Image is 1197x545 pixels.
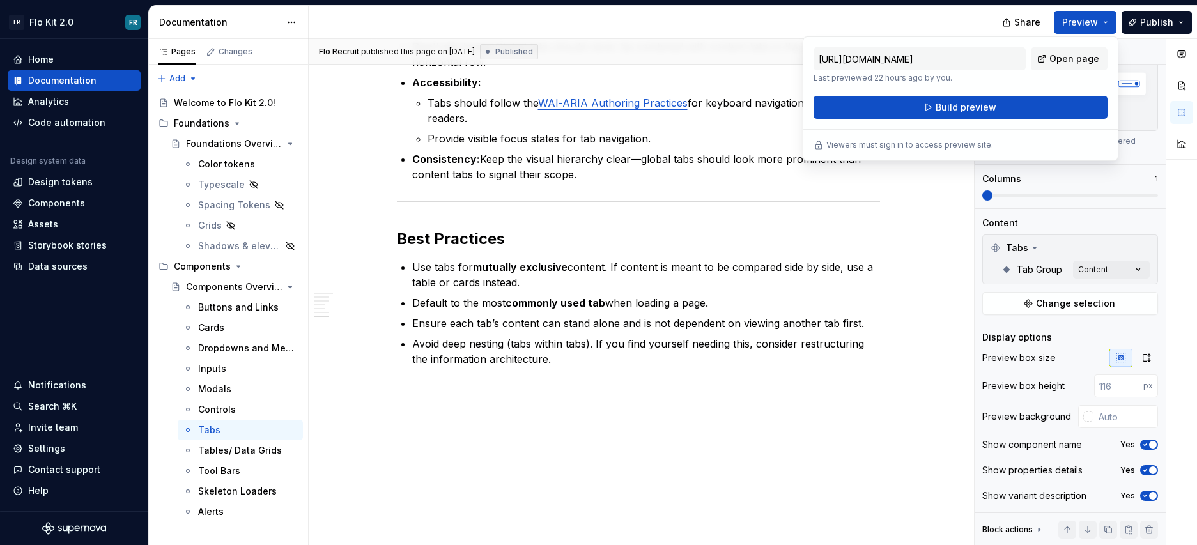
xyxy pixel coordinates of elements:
[495,47,533,57] span: Published
[198,178,245,191] div: Typescale
[473,261,568,273] strong: mutually exclusive
[178,174,303,195] a: Typescale
[1120,491,1135,501] label: Yes
[198,219,222,232] div: Grids
[178,318,303,338] a: Cards
[506,296,605,309] strong: commonly used tab
[178,297,303,318] a: Buttons and Links
[198,321,224,334] div: Cards
[166,277,303,297] a: Components Overview
[28,260,88,273] div: Data sources
[412,153,480,165] strong: Consistency:
[28,484,49,497] div: Help
[174,117,229,130] div: Foundations
[8,480,141,501] button: Help
[996,11,1049,34] button: Share
[198,383,231,395] div: Modals
[428,131,880,146] p: Provide visible focus states for tab navigation.
[3,8,146,36] button: FRFlo Kit 2.0FR
[178,154,303,174] a: Color tokens
[412,316,880,331] p: Ensure each tab’s content can stand alone and is not dependent on viewing another tab first.
[8,396,141,417] button: Search ⌘K
[1120,465,1135,475] label: Yes
[982,217,1018,229] div: Content
[8,375,141,395] button: Notifications
[28,95,69,108] div: Analytics
[982,525,1033,535] div: Block actions
[153,70,201,88] button: Add
[178,236,303,256] a: Shadows & elevations
[28,176,93,188] div: Design tokens
[153,113,303,134] div: Foundations
[8,112,141,133] a: Code automation
[129,17,137,27] div: FR
[985,238,1155,258] div: Tabs
[166,134,303,154] a: Foundations Overview
[8,256,141,277] a: Data sources
[1073,261,1150,279] button: Content
[198,342,295,355] div: Dropdowns and Menus
[198,485,277,498] div: Skeleton Loaders
[412,295,880,311] p: Default to the most when loading a page.
[8,70,141,91] a: Documentation
[198,464,240,477] div: Tool Bars
[412,76,481,89] strong: Accessibility:
[28,442,65,455] div: Settings
[28,74,97,87] div: Documentation
[1017,263,1062,276] span: Tab Group
[1031,47,1108,70] a: Open page
[10,156,86,166] div: Design system data
[28,218,58,231] div: Assets
[814,96,1108,119] button: Build preview
[198,158,255,171] div: Color tokens
[198,362,226,375] div: Inputs
[8,459,141,480] button: Contact support
[982,351,1056,364] div: Preview box size
[1122,11,1192,34] button: Publish
[28,239,107,252] div: Storybook stories
[28,463,100,476] div: Contact support
[158,47,196,57] div: Pages
[982,173,1021,185] div: Columns
[8,91,141,112] a: Analytics
[198,444,282,457] div: Tables/ Data Grids
[982,410,1071,423] div: Preview background
[1014,16,1040,29] span: Share
[826,140,993,150] p: Viewers must sign in to access preview site.
[9,15,24,30] div: FR
[412,259,880,290] p: Use tabs for content. If content is meant to be compared side by side, use a table or cards instead.
[1006,242,1028,254] span: Tabs
[198,301,279,314] div: Buttons and Links
[1054,11,1116,34] button: Preview
[28,421,78,434] div: Invite team
[1036,297,1115,310] span: Change selection
[982,380,1065,392] div: Preview box height
[1143,381,1153,391] p: px
[1120,440,1135,450] label: Yes
[982,292,1158,315] button: Change selection
[8,235,141,256] a: Storybook stories
[198,199,270,211] div: Spacing Tokens
[169,73,185,84] span: Add
[1093,405,1158,428] input: Auto
[186,137,282,150] div: Foundations Overview
[814,73,1026,83] p: Last previewed 22 hours ago by you.
[982,521,1044,539] div: Block actions
[198,403,236,416] div: Controls
[8,49,141,70] a: Home
[178,358,303,379] a: Inputs
[361,47,475,57] div: published this page on [DATE]
[178,215,303,236] a: Grids
[178,399,303,420] a: Controls
[198,240,281,252] div: Shadows & elevations
[28,400,77,413] div: Search ⌘K
[178,420,303,440] a: Tabs
[198,505,224,518] div: Alerts
[178,338,303,358] a: Dropdowns and Menus
[198,424,220,436] div: Tabs
[412,151,880,182] p: Keep the visual hierarchy clear—global tabs should look more prominent than content tabs to signa...
[178,481,303,502] a: Skeleton Loaders
[29,16,73,29] div: Flo Kit 2.0
[219,47,252,57] div: Changes
[319,47,359,57] span: Flo Recruit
